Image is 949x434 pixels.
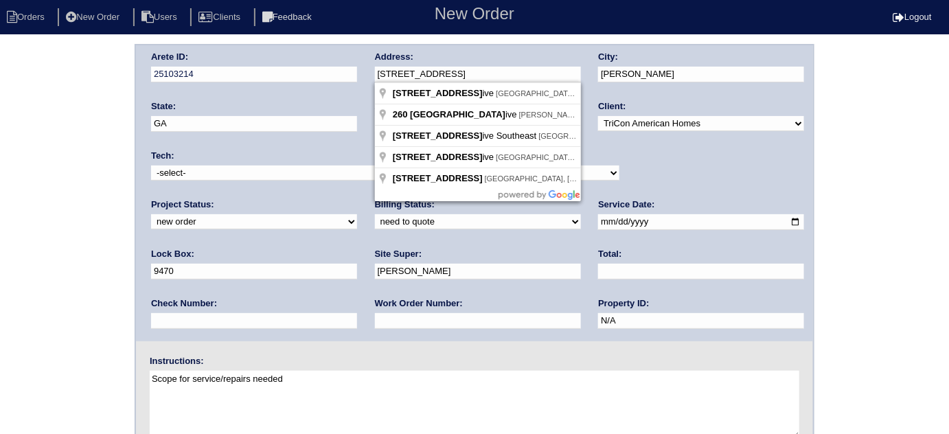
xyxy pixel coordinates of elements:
[375,67,581,82] input: Enter a location
[375,248,422,260] label: Site Super:
[393,173,483,183] span: [STREET_ADDRESS]
[133,12,188,22] a: Users
[151,51,188,63] label: Arete ID:
[598,248,621,260] label: Total:
[190,8,251,27] li: Clients
[375,198,435,211] label: Billing Status:
[151,248,194,260] label: Lock Box:
[151,150,174,162] label: Tech:
[58,12,130,22] a: New Order
[393,88,496,98] span: ive
[598,51,618,63] label: City:
[393,109,408,119] span: 260
[496,89,740,98] span: [GEOGRAPHIC_DATA], [GEOGRAPHIC_DATA], [GEOGRAPHIC_DATA]
[519,111,747,119] span: [PERSON_NAME], [GEOGRAPHIC_DATA], [GEOGRAPHIC_DATA]
[150,355,204,367] label: Instructions:
[151,100,176,113] label: State:
[254,8,323,27] li: Feedback
[151,198,214,211] label: Project Status:
[598,100,626,113] label: Client:
[393,130,539,141] span: ive Southeast
[133,8,188,27] li: Users
[539,132,784,140] span: [GEOGRAPHIC_DATA], [GEOGRAPHIC_DATA], [GEOGRAPHIC_DATA]
[496,153,740,161] span: [GEOGRAPHIC_DATA], [GEOGRAPHIC_DATA], [GEOGRAPHIC_DATA]
[58,8,130,27] li: New Order
[393,109,519,119] span: ive
[598,198,654,211] label: Service Date:
[190,12,251,22] a: Clients
[151,297,217,310] label: Check Number:
[410,109,505,119] span: [GEOGRAPHIC_DATA]
[393,152,496,162] span: ive
[598,297,649,310] label: Property ID:
[375,51,413,63] label: Address:
[375,297,463,310] label: Work Order Number:
[893,12,932,22] a: Logout
[485,174,729,183] span: [GEOGRAPHIC_DATA], [GEOGRAPHIC_DATA], [GEOGRAPHIC_DATA]
[393,88,483,98] span: [STREET_ADDRESS]
[393,130,483,141] span: [STREET_ADDRESS]
[393,152,483,162] span: [STREET_ADDRESS]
